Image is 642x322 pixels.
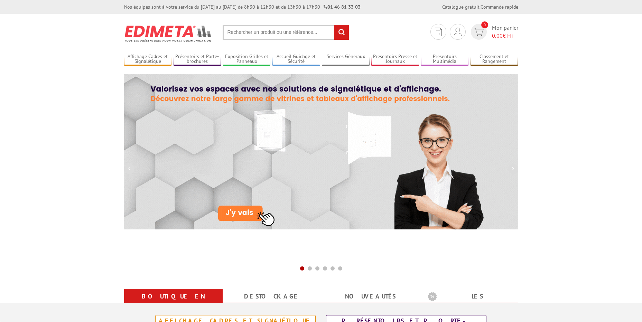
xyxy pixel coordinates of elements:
span: Mon panier [492,24,518,40]
div: | [442,3,518,10]
input: rechercher [334,25,349,40]
a: devis rapide 0 Mon panier 0,00€ HT [469,24,518,40]
a: Destockage [231,290,313,303]
a: Les promotions [428,290,510,315]
a: Affichage Cadres et Signalétique [124,54,172,65]
input: Rechercher un produit ou une référence... [223,25,349,40]
a: Services Généraux [322,54,370,65]
a: Présentoirs Multimédia [421,54,469,65]
a: Boutique en ligne [132,290,214,315]
div: Nos équipes sont à votre service du [DATE] au [DATE] de 8h30 à 12h30 et de 13h30 à 17h30 [124,3,361,10]
a: Classement et Rangement [471,54,518,65]
span: 0 [481,21,488,28]
span: € HT [492,32,518,40]
img: devis rapide [474,28,484,36]
span: 0,00 [492,32,503,39]
img: Présentoir, panneau, stand - Edimeta - PLV, affichage, mobilier bureau, entreprise [124,21,212,46]
a: Commande rapide [481,4,518,10]
img: devis rapide [435,28,442,36]
b: Les promotions [428,290,514,304]
img: devis rapide [454,28,462,36]
a: Exposition Grilles et Panneaux [223,54,271,65]
a: Catalogue gratuit [442,4,480,10]
a: Présentoirs et Porte-brochures [174,54,221,65]
a: Présentoirs Presse et Journaux [371,54,419,65]
strong: 01 46 81 33 03 [324,4,361,10]
a: Accueil Guidage et Sécurité [272,54,320,65]
a: nouveautés [329,290,411,303]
